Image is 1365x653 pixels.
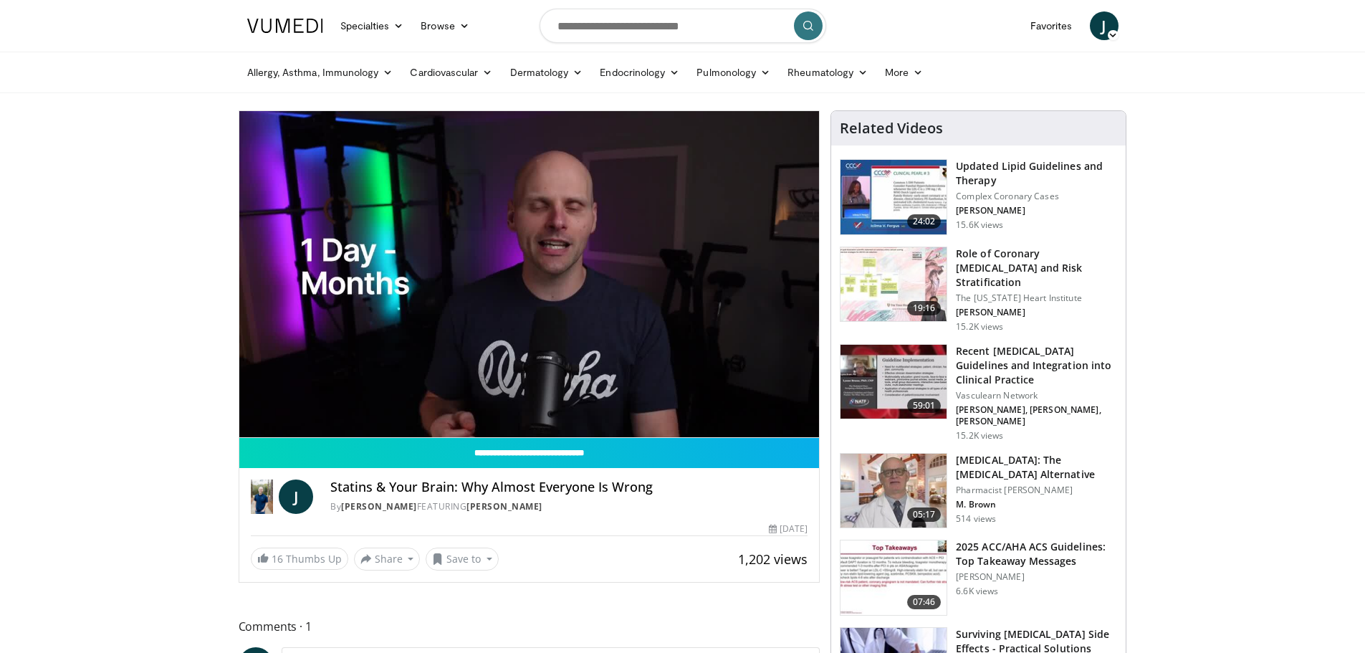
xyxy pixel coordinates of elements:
span: 05:17 [907,507,942,522]
a: [PERSON_NAME] [341,500,417,513]
a: Specialties [332,11,413,40]
p: The [US_STATE] Heart Institute [956,292,1117,304]
h4: Statins & Your Brain: Why Almost Everyone Is Wrong [330,480,808,495]
a: Endocrinology [591,58,688,87]
img: VuMedi Logo [247,19,323,33]
a: Pulmonology [688,58,779,87]
p: Complex Coronary Cases [956,191,1117,202]
p: [PERSON_NAME] [956,571,1117,583]
a: 16 Thumbs Up [251,548,348,570]
div: By FEATURING [330,500,808,513]
p: [PERSON_NAME] [956,205,1117,216]
span: Comments 1 [239,617,820,636]
h3: Recent [MEDICAL_DATA] Guidelines and Integration into Clinical Practice [956,344,1117,387]
a: Browse [412,11,478,40]
h3: 2025 ACC/AHA ACS Guidelines: Top Takeaway Messages [956,540,1117,568]
img: 87825f19-cf4c-4b91-bba1-ce218758c6bb.150x105_q85_crop-smart_upscale.jpg [840,345,947,419]
p: [PERSON_NAME], [PERSON_NAME], [PERSON_NAME] [956,404,1117,427]
p: 15.2K views [956,430,1003,442]
h3: Updated Lipid Guidelines and Therapy [956,159,1117,188]
a: 24:02 Updated Lipid Guidelines and Therapy Complex Coronary Cases [PERSON_NAME] 15.6K views [840,159,1117,235]
a: [PERSON_NAME] [466,500,542,513]
a: Allergy, Asthma, Immunology [239,58,402,87]
a: Dermatology [502,58,592,87]
button: Save to [426,548,499,571]
p: M. Brown [956,499,1117,510]
a: More [876,58,931,87]
span: 59:01 [907,399,942,413]
img: 369ac253-1227-4c00-b4e1-6e957fd240a8.150x105_q85_crop-smart_upscale.jpg [840,540,947,615]
span: 16 [272,552,283,566]
span: 19:16 [907,301,942,315]
p: 514 views [956,513,996,525]
p: Vasculearn Network [956,390,1117,401]
video-js: Video Player [239,111,820,438]
a: 07:46 2025 ACC/AHA ACS Guidelines: Top Takeaway Messages [PERSON_NAME] 6.6K views [840,540,1117,616]
span: 1,202 views [738,550,808,568]
a: J [279,480,313,514]
span: 24:02 [907,214,942,229]
h3: [MEDICAL_DATA]: The [MEDICAL_DATA] Alternative [956,453,1117,482]
h3: Role of Coronary [MEDICAL_DATA] and Risk Stratification [956,247,1117,290]
p: 15.6K views [956,219,1003,231]
a: J [1090,11,1119,40]
p: 15.2K views [956,321,1003,333]
a: 59:01 Recent [MEDICAL_DATA] Guidelines and Integration into Clinical Practice Vasculearn Network ... [840,344,1117,442]
span: 07:46 [907,595,942,609]
p: Pharmacist [PERSON_NAME] [956,485,1117,496]
img: Dr. Jordan Rennicke [251,480,274,514]
img: 1efa8c99-7b8a-4ab5-a569-1c219ae7bd2c.150x105_q85_crop-smart_upscale.jpg [840,247,947,322]
img: 77f671eb-9394-4acc-bc78-a9f077f94e00.150x105_q85_crop-smart_upscale.jpg [840,160,947,234]
h4: Related Videos [840,120,943,137]
img: ce9609b9-a9bf-4b08-84dd-8eeb8ab29fc6.150x105_q85_crop-smart_upscale.jpg [840,454,947,528]
input: Search topics, interventions [540,9,826,43]
a: Cardiovascular [401,58,501,87]
p: 6.6K views [956,586,998,597]
a: 05:17 [MEDICAL_DATA]: The [MEDICAL_DATA] Alternative Pharmacist [PERSON_NAME] M. Brown 514 views [840,453,1117,529]
a: 19:16 Role of Coronary [MEDICAL_DATA] and Risk Stratification The [US_STATE] Heart Institute [PER... [840,247,1117,333]
button: Share [354,548,421,571]
p: [PERSON_NAME] [956,307,1117,318]
a: Favorites [1022,11,1081,40]
div: [DATE] [769,523,808,535]
a: Rheumatology [779,58,876,87]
